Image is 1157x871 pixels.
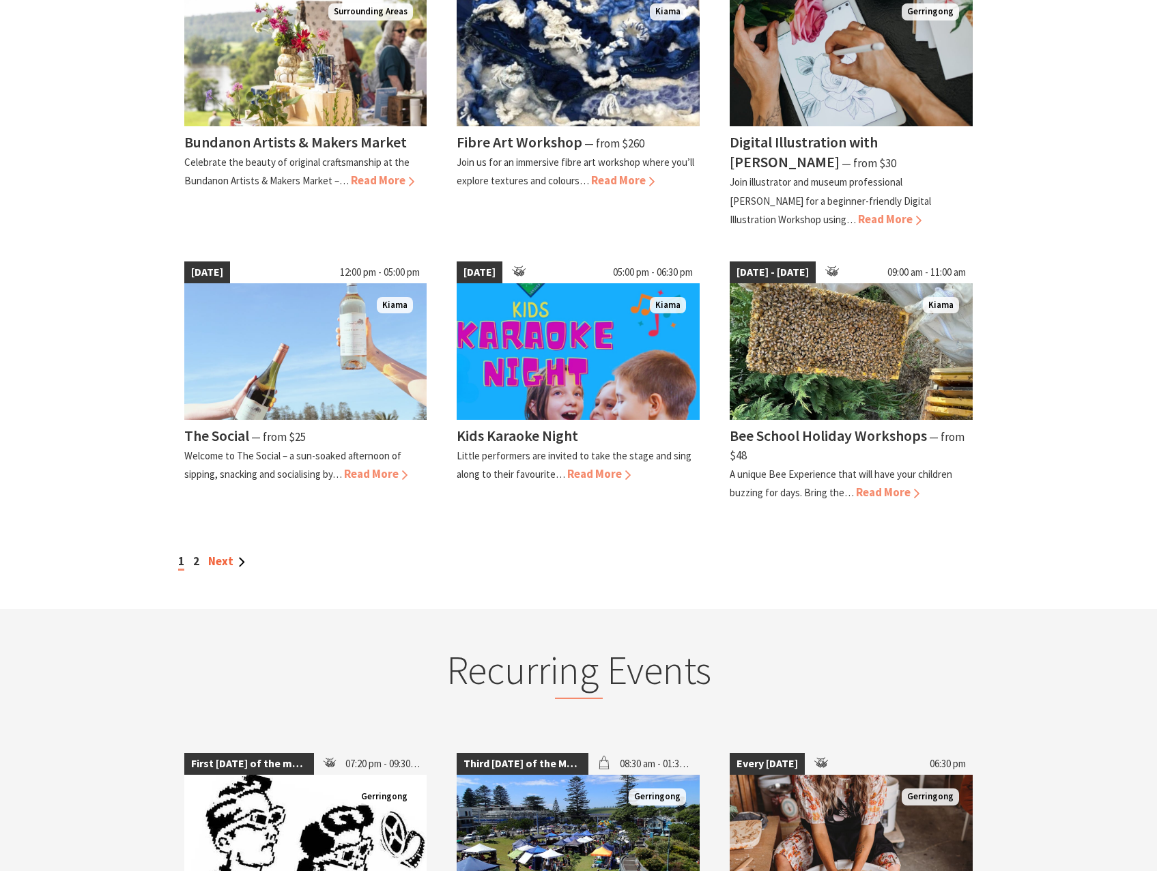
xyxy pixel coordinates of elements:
[208,554,245,569] a: Next
[344,466,408,481] span: Read More
[184,132,407,152] h4: Bundanon Artists & Makers Market
[184,261,427,502] a: [DATE] 12:00 pm - 05:00 pm The Social Kiama The Social ⁠— from $25 Welcome to The Social – a sun-...
[730,468,952,499] p: A unique Bee Experience that will have your children buzzing for days. Bring the…
[730,261,816,283] span: [DATE] - [DATE]
[457,261,700,502] a: [DATE] 05:00 pm - 06:30 pm Kiama Kids Karaoke Night Little performers are invited to take the sta...
[730,283,973,420] img: Busy bees
[328,3,413,20] span: Surrounding Areas
[377,297,413,314] span: Kiama
[457,449,691,481] p: Little performers are invited to take the stage and sing along to their favourite…
[730,261,973,502] a: [DATE] - [DATE] 09:00 am - 11:00 am Busy bees Kiama Bee School Holiday Workshops ⁠— from $48 A un...
[178,554,184,571] span: 1
[567,466,631,481] span: Read More
[184,283,427,420] img: The Social
[650,3,686,20] span: Kiama
[584,136,644,151] span: ⁠— from $260
[730,426,927,445] h4: Bee School Holiday Workshops
[356,788,413,805] span: Gerringong
[184,426,249,445] h4: The Social
[311,646,846,700] h2: Recurring Events
[730,132,878,171] h4: Digital Illustration with [PERSON_NAME]
[184,449,401,481] p: Welcome to The Social – a sun-soaked afternoon of sipping, snacking and socialising by…
[606,261,700,283] span: 05:00 pm - 06:30 pm
[730,753,805,775] span: Every [DATE]
[457,426,578,445] h4: Kids Karaoke Night
[184,753,315,775] span: First [DATE] of the month
[457,753,588,775] span: Third [DATE] of the Month
[184,261,230,283] span: [DATE]
[923,297,959,314] span: Kiama
[902,3,959,20] span: Gerringong
[457,261,502,283] span: [DATE]
[858,212,922,227] span: Read More
[730,175,931,225] p: Join illustrator and museum professional [PERSON_NAME] for a beginner-friendly Digital Illustrati...
[591,173,655,188] span: Read More
[613,753,700,775] span: 08:30 am - 01:30 pm
[881,261,973,283] span: 09:00 am - 11:00 am
[193,554,199,569] a: 2
[251,429,306,444] span: ⁠— from $25
[629,788,686,805] span: Gerringong
[856,485,919,500] span: Read More
[351,173,414,188] span: Read More
[650,297,686,314] span: Kiama
[730,429,965,463] span: ⁠— from $48
[457,132,582,152] h4: Fibre Art Workshop
[339,753,427,775] span: 07:20 pm - 09:30 pm
[842,156,896,171] span: ⁠— from $30
[457,156,694,187] p: Join us for an immersive fibre art workshop where you’ll explore textures and colours…
[184,156,410,187] p: Celebrate the beauty of original craftsmanship at the Bundanon Artists & Makers Market –…
[923,753,973,775] span: 06:30 pm
[902,788,959,805] span: Gerringong
[333,261,427,283] span: 12:00 pm - 05:00 pm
